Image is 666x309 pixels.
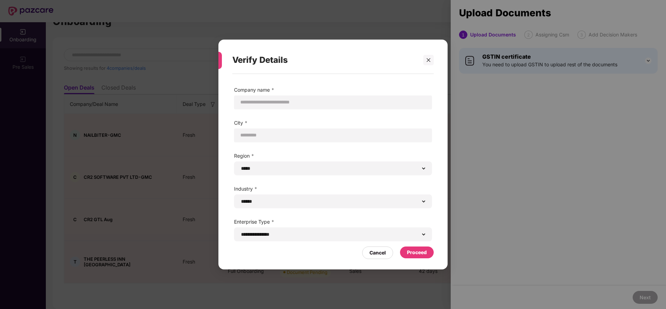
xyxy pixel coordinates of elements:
[232,47,417,74] div: Verify Details
[407,249,427,256] div: Proceed
[234,152,432,160] label: Region
[234,119,432,127] label: City
[426,58,431,62] span: close
[234,218,432,226] label: Enterprise Type
[369,249,386,257] div: Cancel
[234,86,432,94] label: Company name
[234,185,432,193] label: Industry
